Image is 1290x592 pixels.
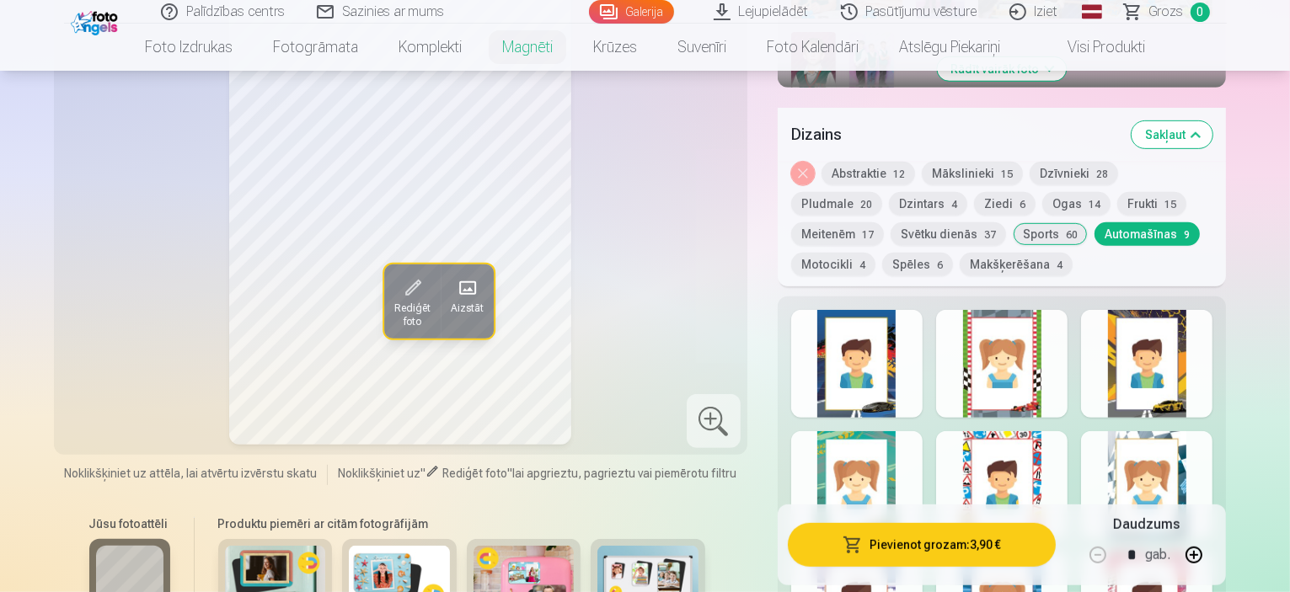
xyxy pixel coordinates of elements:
a: Visi produkti [1020,24,1165,71]
span: 37 [984,229,996,241]
div: gab. [1145,535,1170,575]
span: Rediģēt foto [393,301,430,328]
button: Automašīnas9 [1095,222,1200,246]
button: Makšķerēšana4 [960,253,1073,276]
button: Ziedi6 [974,192,1036,216]
a: Atslēgu piekariņi [879,24,1020,71]
span: 0 [1191,3,1210,22]
span: Grozs [1149,2,1184,22]
span: " [420,467,426,480]
span: " [507,467,512,480]
span: 14 [1089,199,1100,211]
span: 4 [1057,259,1063,271]
span: 20 [860,199,872,211]
button: Pievienot grozam:3,90 € [788,523,1057,567]
button: Aizstāt [440,264,493,339]
span: Noklikšķiniet uz attēla, lai atvērtu izvērstu skatu [64,465,317,482]
a: Magnēti [482,24,573,71]
button: Pludmale20 [791,192,882,216]
span: 6 [937,259,943,271]
button: Ogas14 [1042,192,1111,216]
span: 15 [1001,168,1013,180]
button: Spēles6 [882,253,953,276]
span: 9 [1184,229,1190,241]
a: Foto izdrukas [125,24,253,71]
span: 4 [859,259,865,271]
button: Dzīvnieki28 [1030,162,1118,185]
button: Meitenēm17 [791,222,884,246]
h6: Jūsu fotoattēli [89,515,170,532]
button: Mākslinieki15 [922,162,1023,185]
span: Noklikšķiniet uz [338,467,420,480]
a: Krūzes [573,24,657,71]
span: 28 [1096,168,1108,180]
h6: Produktu piemēri ar citām fotogrāfijām [211,515,712,532]
button: Dzintars4 [889,192,967,216]
span: 4 [951,199,957,211]
button: Abstraktie12 [822,162,915,185]
span: 6 [1020,199,1025,211]
button: Frukti15 [1117,192,1186,216]
img: /fa1 [71,7,122,35]
span: lai apgrieztu, pagrieztu vai piemērotu filtru [512,467,736,480]
button: Rediģēt foto [383,264,440,339]
span: 60 [1066,229,1078,241]
h5: Daudzums [1113,515,1180,535]
button: Sports60 [1013,222,1088,246]
span: Rediģēt foto [442,467,507,480]
a: Suvenīri [657,24,747,71]
button: Svētku dienās37 [891,222,1006,246]
a: Foto kalendāri [747,24,879,71]
button: Sakļaut [1132,121,1212,148]
span: 12 [893,168,905,180]
span: 15 [1164,199,1176,211]
a: Komplekti [378,24,482,71]
button: Motocikli4 [791,253,875,276]
span: 17 [862,229,874,241]
a: Fotogrāmata [253,24,378,71]
span: Aizstāt [450,301,483,315]
h5: Dizains [791,123,1119,147]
